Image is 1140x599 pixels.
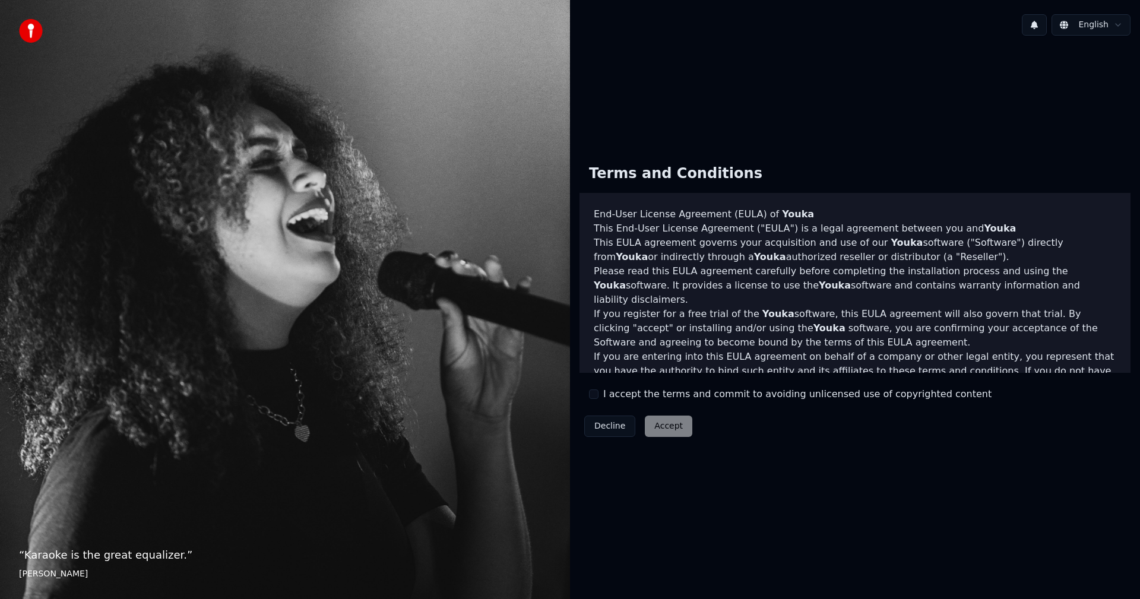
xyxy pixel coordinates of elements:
[594,264,1116,307] p: Please read this EULA agreement carefully before completing the installation process and using th...
[594,207,1116,221] h3: End-User License Agreement (EULA) of
[594,236,1116,264] p: This EULA agreement governs your acquisition and use of our software ("Software") directly from o...
[603,387,992,401] label: I accept the terms and commit to avoiding unlicensed use of copyrighted content
[19,568,551,580] footer: [PERSON_NAME]
[584,416,635,437] button: Decline
[19,547,551,563] p: “ Karaoke is the great equalizer. ”
[754,251,786,262] span: Youka
[594,221,1116,236] p: This End-User License Agreement ("EULA") is a legal agreement between you and
[579,155,772,193] div: Terms and Conditions
[616,251,648,262] span: Youka
[594,280,626,291] span: Youka
[984,223,1016,234] span: Youka
[813,322,845,334] span: Youka
[782,208,814,220] span: Youka
[19,19,43,43] img: youka
[594,307,1116,350] p: If you register for a free trial of the software, this EULA agreement will also govern that trial...
[594,350,1116,407] p: If you are entering into this EULA agreement on behalf of a company or other legal entity, you re...
[819,280,851,291] span: Youka
[762,308,794,319] span: Youka
[891,237,923,248] span: Youka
